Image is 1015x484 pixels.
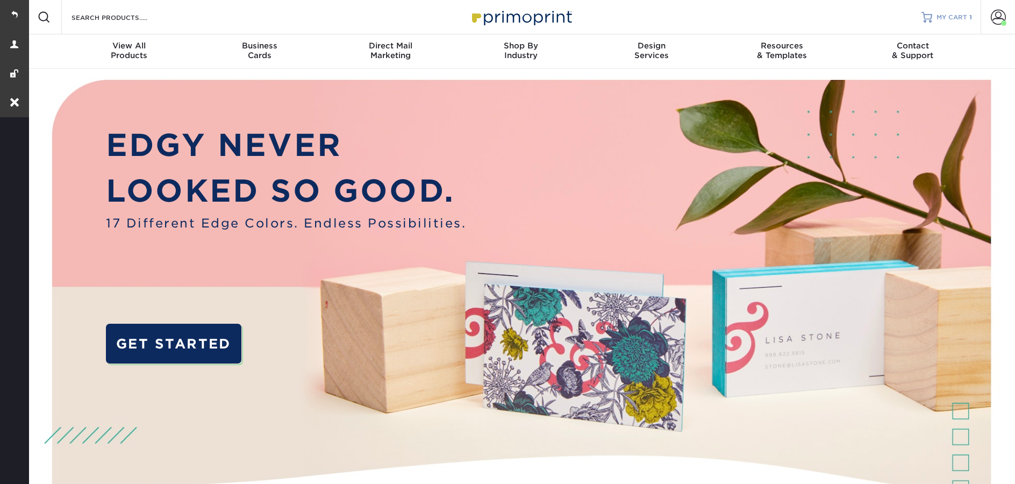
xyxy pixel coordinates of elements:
[456,41,587,60] div: Industry
[195,41,325,51] span: Business
[195,34,325,69] a: BusinessCards
[456,41,587,51] span: Shop By
[325,34,456,69] a: Direct MailMarketing
[467,5,575,29] img: Primoprint
[106,214,466,232] span: 17 Different Edge Colors. Endless Possibilities.
[586,34,717,69] a: DesignServices
[586,41,717,51] span: Design
[325,41,456,60] div: Marketing
[106,324,241,364] a: GET STARTED
[64,34,195,69] a: View AllProducts
[106,168,466,214] p: LOOKED SO GOOD.
[717,41,847,51] span: Resources
[847,41,978,51] span: Contact
[717,34,847,69] a: Resources& Templates
[64,41,195,60] div: Products
[847,34,978,69] a: Contact& Support
[937,13,967,22] span: MY CART
[586,41,717,60] div: Services
[456,34,587,69] a: Shop ByIndustry
[64,41,195,51] span: View All
[106,123,466,168] p: EDGY NEVER
[195,41,325,60] div: Cards
[847,41,978,60] div: & Support
[70,11,175,24] input: SEARCH PRODUCTS.....
[969,13,972,21] span: 1
[717,41,847,60] div: & Templates
[325,41,456,51] span: Direct Mail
